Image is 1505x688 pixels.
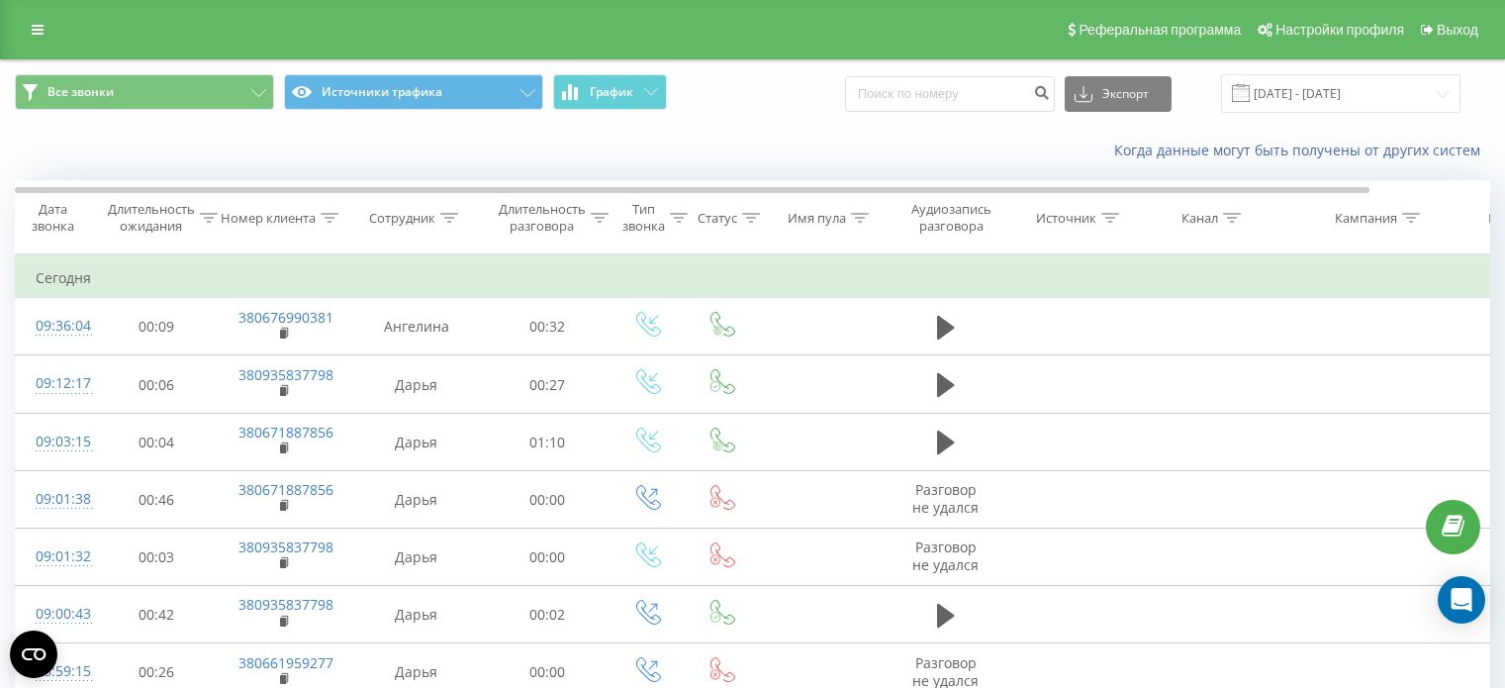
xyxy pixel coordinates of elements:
[529,375,565,394] font: 00:27
[590,83,633,100] font: График
[529,317,565,336] font: 00:32
[32,200,74,235] font: Дата звонка
[912,480,979,517] font: Разговор не удался
[911,200,991,235] font: Аудиозапись разговора
[395,375,437,394] font: Дарья
[284,74,543,110] button: Источники трафика
[788,209,846,227] font: Имя пула
[221,209,316,227] font: Номер клиента
[139,317,174,336] font: 00:09
[529,663,565,682] font: 00:00
[395,605,437,624] font: Дарья
[395,547,437,566] font: Дарья
[36,268,91,287] font: Сегодня
[395,433,437,451] font: Дарья
[499,200,586,235] font: Длительность разговора
[384,317,449,336] font: Ангелина
[529,605,565,624] font: 00:02
[47,83,114,100] font: Все звонки
[395,490,437,509] font: Дарья
[139,605,174,624] font: 00:42
[139,375,174,394] font: 00:06
[1335,209,1397,227] font: Кампания
[1079,22,1241,38] font: Реферальная программа
[1438,576,1485,624] div: Открытый Интерком Мессенджер
[1036,209,1096,227] font: Источник
[36,316,91,335] font: 09:36:04
[1114,141,1480,159] font: Когда данные могут быть получены от других систем
[15,74,274,110] button: Все звонки
[529,547,565,566] font: 00:00
[238,480,333,499] a: 380671887856
[698,209,737,227] font: Статус
[238,538,333,556] a: 380935837798
[36,604,91,623] font: 09:00:43
[1114,141,1490,159] a: Когда данные могут быть получены от других систем
[139,490,174,509] font: 00:46
[845,76,1055,112] input: Поиск по номеру
[395,663,437,682] font: Дарья
[36,546,91,565] font: 09:01:32
[553,74,667,110] button: График
[139,663,174,682] font: 00:26
[238,308,333,327] a: 380676990381
[369,209,435,227] font: Сотрудник
[529,490,565,509] font: 00:00
[36,661,91,680] font: 08:59:15
[912,538,979,574] font: Разговор не удался
[36,489,91,508] font: 09:01:38
[322,83,442,100] font: Источники трафика
[529,433,565,451] font: 01:10
[108,200,195,235] font: Длительность ожидания
[622,200,665,235] font: Тип звонка
[139,547,174,566] font: 00:03
[36,432,91,450] font: 09:03:15
[10,631,57,678] button: Открыть виджет CMP
[36,373,91,392] font: 09:12:17
[1275,22,1404,38] font: Настройки профиля
[139,433,174,451] font: 00:04
[238,595,333,614] a: 380935837798
[238,365,333,384] a: 380935837798
[1065,76,1172,112] button: Экспорт
[1102,85,1149,102] font: Экспорт
[1437,22,1478,38] font: Выход
[238,423,333,442] a: 380671887856
[1181,209,1218,227] font: Канал
[238,653,333,672] a: 380661959277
